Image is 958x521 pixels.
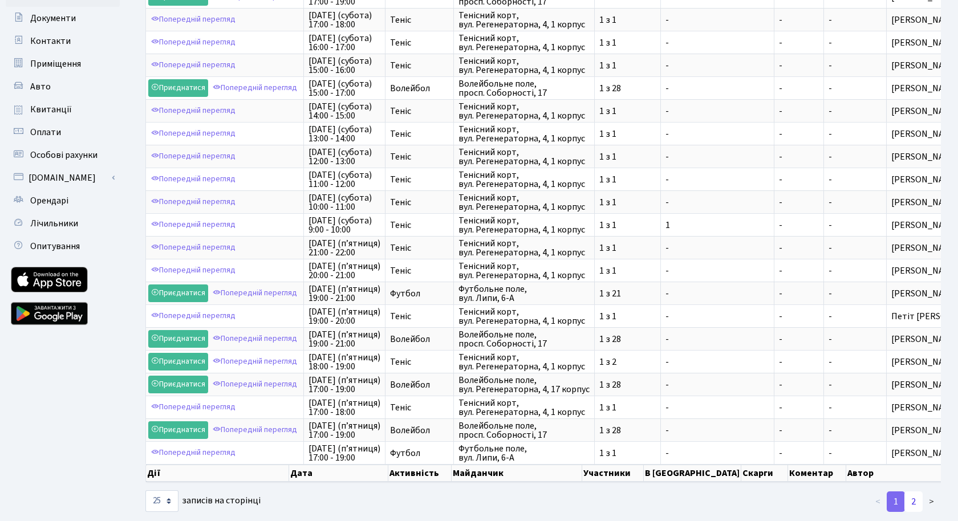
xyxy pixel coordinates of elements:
span: 1 з 1 [599,198,656,207]
span: - [829,287,832,300]
span: Тенісний корт, вул. Регенераторна, 4, 1 корпус [458,125,590,143]
span: Тенісний корт, вул. Регенераторна, 4, 1 корпус [458,239,590,257]
span: Квитанції [30,103,72,116]
span: - [779,38,819,47]
span: - [665,289,769,298]
span: - [829,378,832,391]
span: - [829,401,832,414]
span: - [829,242,832,254]
a: Попередній перегляд [210,421,300,439]
span: [DATE] (субота) 11:00 - 12:00 [308,170,380,189]
span: Документи [30,12,76,25]
span: - [665,243,769,253]
span: - [779,426,819,435]
a: [DOMAIN_NAME] [6,166,120,189]
span: - [829,59,832,72]
span: - [829,14,832,26]
span: Лічильники [30,217,78,230]
span: [DATE] (субота) 12:00 - 13:00 [308,148,380,166]
span: - [779,335,819,344]
span: 1 з 1 [599,175,656,184]
span: - [665,357,769,367]
span: [DATE] (п’ятниця) 21:00 - 22:00 [308,239,380,257]
span: Тенісний корт, вул. Регенераторна, 4, 1 корпус [458,193,590,211]
span: [DATE] (субота) 9:00 - 10:00 [308,216,380,234]
span: [DATE] (п’ятниця) 19:00 - 20:00 [308,307,380,325]
a: Приєднатися [148,79,208,97]
a: Попередній перегляд [148,56,238,74]
span: Тенісний корт, вул. Регенераторна, 4, 1 корпус [458,34,590,52]
span: 1 з 1 [599,243,656,253]
a: Попередній перегляд [210,330,300,348]
span: - [665,129,769,139]
span: Футбольне поле, вул. Липи, 6-А [458,284,590,303]
span: Футбол [390,289,449,298]
a: Попередній перегляд [210,79,300,97]
span: Волейбол [390,380,449,389]
a: Попередній перегляд [148,170,238,188]
span: Теніс [390,198,449,207]
span: - [779,198,819,207]
a: Попередній перегляд [148,307,238,325]
a: Орендарі [6,189,120,212]
a: Опитування [6,235,120,258]
th: Коментар [788,465,846,482]
a: Документи [6,7,120,30]
span: [DATE] (п’ятниця) 17:00 - 19:00 [308,376,380,394]
a: Авто [6,75,120,98]
span: Теніс [390,129,449,139]
span: [DATE] (субота) 10:00 - 11:00 [308,193,380,211]
span: Тенісний корт, вул. Регенераторна, 4, 1 корпус [458,11,590,29]
span: 1 з 1 [599,152,656,161]
a: Приєднатися [148,353,208,371]
span: Теніс [390,312,449,321]
span: - [829,196,832,209]
span: - [779,449,819,458]
th: Скарги [741,465,788,482]
span: Тенісний корт, вул. Регенераторна, 4, 1 корпус [458,353,590,371]
a: Лічильники [6,212,120,235]
span: Тенісний корт, вул. Регенераторна, 4, 1 корпус [458,170,590,189]
span: [DATE] (субота) 16:00 - 17:00 [308,34,380,52]
a: Приєднатися [148,421,208,439]
span: Теніс [390,152,449,161]
span: - [665,38,769,47]
a: Попередній перегляд [210,284,300,302]
span: Футбол [390,449,449,458]
span: Опитування [30,240,80,253]
span: Волейбольне поле, вул. Регенераторна, 4, 17 корпус [458,376,590,394]
span: Теніс [390,175,449,184]
span: 1 з 1 [599,221,656,230]
span: Тенісний корт, вул. Регенераторна, 4, 1 корпус [458,262,590,280]
span: 1 з 28 [599,335,656,344]
span: - [779,266,819,275]
span: - [779,289,819,298]
a: Попередній перегляд [148,34,238,51]
span: Орендарі [30,194,68,207]
span: 1 з 1 [599,449,656,458]
span: Волейбол [390,426,449,435]
span: [DATE] (п’ятниця) 17:00 - 18:00 [308,398,380,417]
span: Тенісний корт, вул. Регенераторна, 4, 1 корпус [458,102,590,120]
span: - [829,356,832,368]
span: 1 з 1 [599,15,656,25]
span: - [779,357,819,367]
span: - [829,128,832,140]
span: Контакти [30,35,71,47]
span: 1 з 1 [599,38,656,47]
span: Теніс [390,38,449,47]
span: - [779,107,819,116]
a: Приєднатися [148,330,208,348]
span: - [829,219,832,231]
a: Контакти [6,30,120,52]
span: Авто [30,80,51,93]
span: Тенісний корт, вул. Регенераторна, 4, 1 корпус [458,148,590,166]
span: - [779,15,819,25]
span: 1 з 28 [599,380,656,389]
span: - [665,61,769,70]
span: Теніс [390,243,449,253]
a: Попередній перегляд [148,239,238,257]
span: Теніс [390,357,449,367]
span: - [665,15,769,25]
span: - [779,403,819,412]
